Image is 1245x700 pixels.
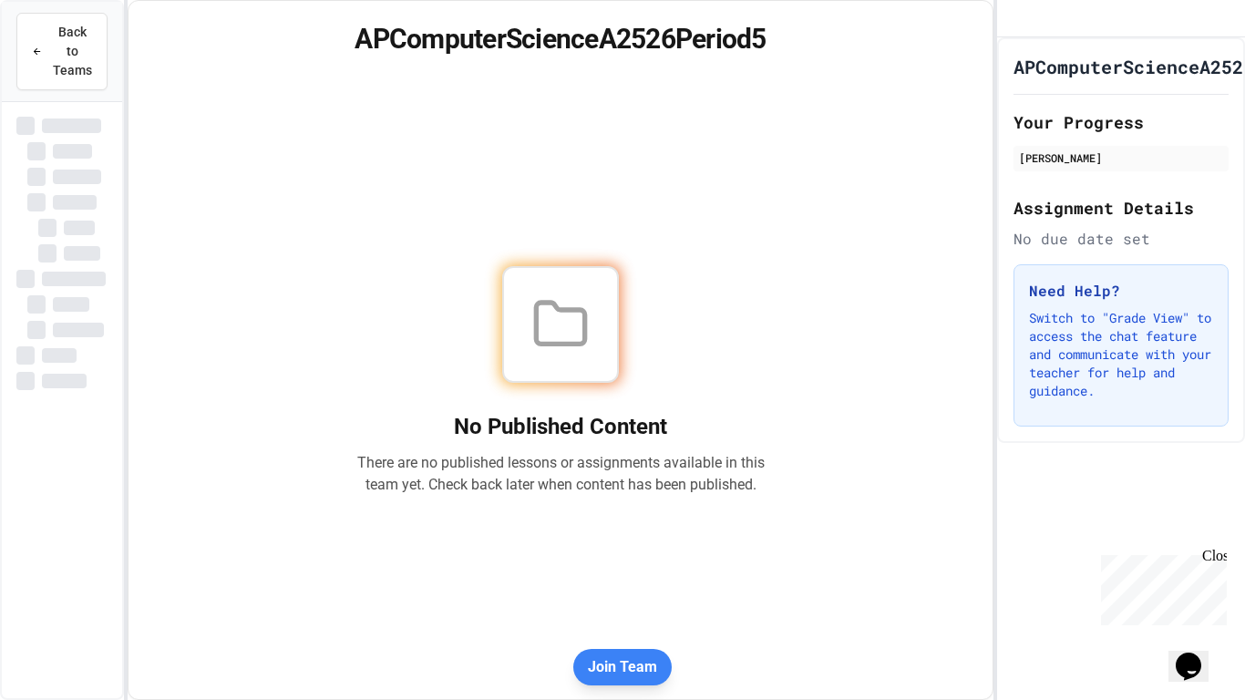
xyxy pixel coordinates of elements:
p: Switch to "Grade View" to access the chat feature and communicate with your teacher for help and ... [1029,309,1213,400]
h2: No Published Content [356,412,765,441]
button: Back to Teams [16,13,108,90]
h2: Your Progress [1013,109,1229,135]
iframe: chat widget [1094,548,1227,625]
button: Join Team [573,649,672,685]
h3: Need Help? [1029,280,1213,302]
h2: Assignment Details [1013,195,1229,221]
h1: APComputerScienceA2526Period5 [150,23,972,56]
iframe: chat widget [1168,627,1227,682]
span: Back to Teams [53,23,92,80]
div: [PERSON_NAME] [1019,149,1223,166]
div: Chat with us now!Close [7,7,126,116]
div: No due date set [1013,228,1229,250]
p: There are no published lessons or assignments available in this team yet. Check back later when c... [356,452,765,496]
